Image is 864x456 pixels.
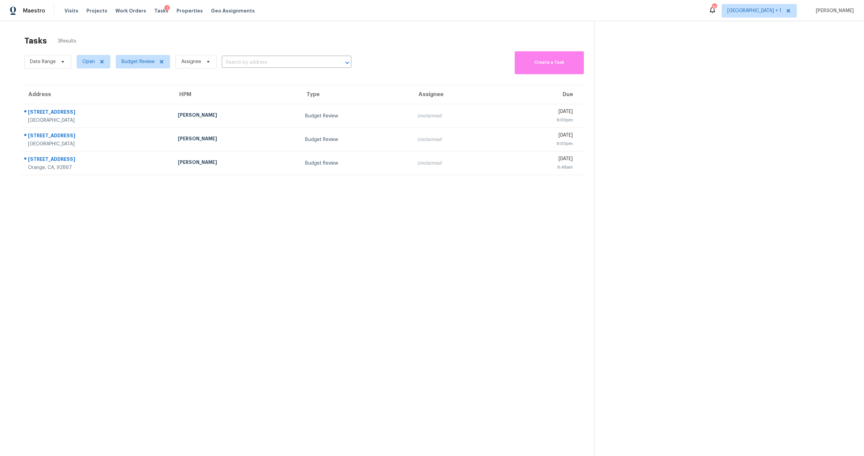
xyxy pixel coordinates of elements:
div: [GEOGRAPHIC_DATA] [28,117,167,124]
div: Unclaimed [417,113,496,119]
span: [GEOGRAPHIC_DATA] + 1 [727,7,781,14]
input: Search by address [222,57,332,68]
button: Create a Task [515,51,584,74]
th: Type [300,85,412,104]
div: Budget Review [305,160,406,167]
div: 9:00pm [507,117,573,123]
div: 15 [712,4,717,11]
span: Maestro [23,7,45,14]
div: [STREET_ADDRESS] [28,132,167,141]
div: [PERSON_NAME] [178,135,295,144]
div: Orange, CA, 92867 [28,164,167,171]
span: Create a Task [518,59,580,66]
div: [PERSON_NAME] [178,159,295,167]
span: Properties [177,7,203,14]
th: Assignee [412,85,501,104]
span: Projects [86,7,107,14]
div: Budget Review [305,136,406,143]
div: [GEOGRAPHIC_DATA] [28,141,167,147]
span: Tasks [154,8,168,13]
div: [DATE] [507,108,573,117]
div: [DATE] [507,132,573,140]
span: Open [82,58,95,65]
div: Unclaimed [417,136,496,143]
span: Work Orders [115,7,146,14]
span: 3 Results [58,38,76,45]
th: Due [502,85,583,104]
th: Address [22,85,172,104]
button: Open [343,58,352,67]
span: [PERSON_NAME] [813,7,854,14]
div: [STREET_ADDRESS] [28,109,167,117]
div: 9:00pm [507,140,573,147]
span: Visits [64,7,78,14]
th: HPM [172,85,300,104]
div: 1 [164,5,170,12]
span: Budget Review [122,58,155,65]
div: [PERSON_NAME] [178,112,295,120]
span: Assignee [181,58,201,65]
div: Unclaimed [417,160,496,167]
div: [DATE] [507,155,573,164]
h2: Tasks [24,37,47,44]
div: [STREET_ADDRESS] [28,156,167,164]
div: 9:48am [507,164,573,171]
div: Budget Review [305,113,406,119]
span: Date Range [30,58,56,65]
span: Geo Assignments [211,7,255,14]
